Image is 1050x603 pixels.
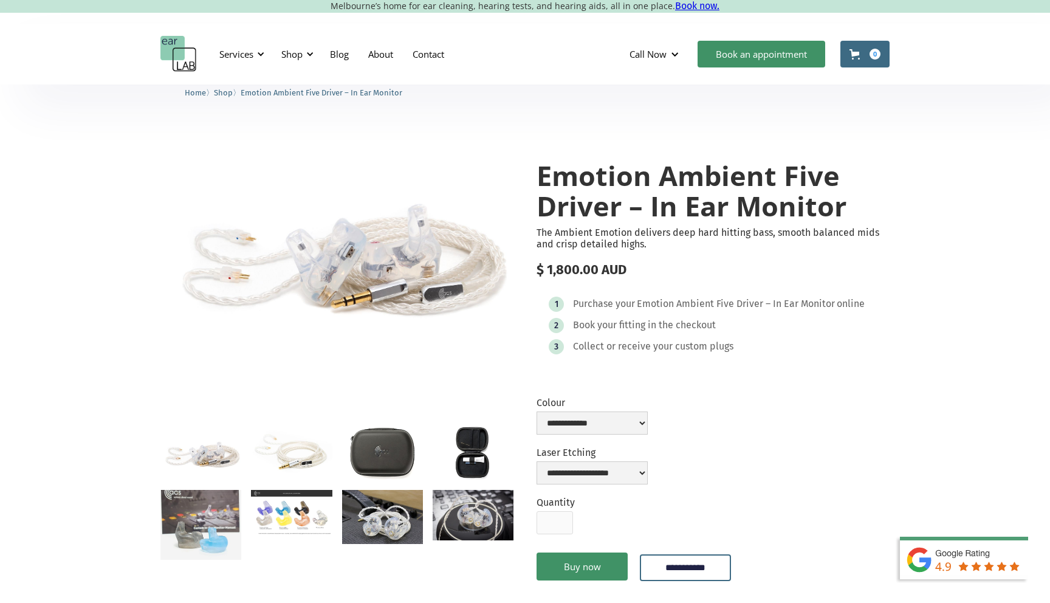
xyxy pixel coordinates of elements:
div: Call Now [630,48,667,60]
label: Laser Etching [537,447,648,458]
a: Emotion Ambient Five Driver – In Ear Monitor [241,86,402,98]
li: 〉 [185,86,214,99]
span: Shop [214,88,233,97]
img: Emotion Ambient Five Driver – In Ear Monitor [160,136,513,371]
div: 1 [555,300,558,309]
a: open lightbox [251,490,332,535]
div: Book your fitting in the checkout [573,319,716,331]
label: Colour [537,397,648,408]
span: Emotion Ambient Five Driver – In Ear Monitor [241,88,402,97]
a: open lightbox [251,426,332,477]
div: $ 1,800.00 AUD [537,262,890,278]
a: Shop [214,86,233,98]
div: Services [219,48,253,60]
a: open lightbox [160,136,513,371]
div: Call Now [620,36,691,72]
div: Services [212,36,268,72]
a: Contact [403,36,454,72]
div: 2 [554,321,558,330]
a: open lightbox [160,426,241,480]
a: open lightbox [433,426,513,480]
p: The Ambient Emotion delivers deep hard hitting bass, smooth balanced mids and crisp detailed highs. [537,227,890,250]
a: home [160,36,197,72]
a: Open cart [840,41,890,67]
div: 0 [870,49,880,60]
h1: Emotion Ambient Five Driver – In Ear Monitor [537,160,890,221]
a: Book an appointment [698,41,825,67]
div: 3 [554,342,558,351]
div: Shop [274,36,317,72]
a: About [359,36,403,72]
a: Buy now [537,553,628,581]
a: open lightbox [342,490,423,544]
a: open lightbox [160,490,241,560]
div: online [837,298,865,310]
div: Collect or receive your custom plugs [573,340,733,353]
div: Emotion Ambient Five Driver – In Ear Monitor [637,298,835,310]
span: Home [185,88,206,97]
a: open lightbox [433,490,513,540]
div: Shop [281,48,303,60]
li: 〉 [214,86,241,99]
div: Purchase your [573,298,635,310]
a: open lightbox [342,426,423,480]
a: Home [185,86,206,98]
label: Quantity [537,497,575,508]
a: Blog [320,36,359,72]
